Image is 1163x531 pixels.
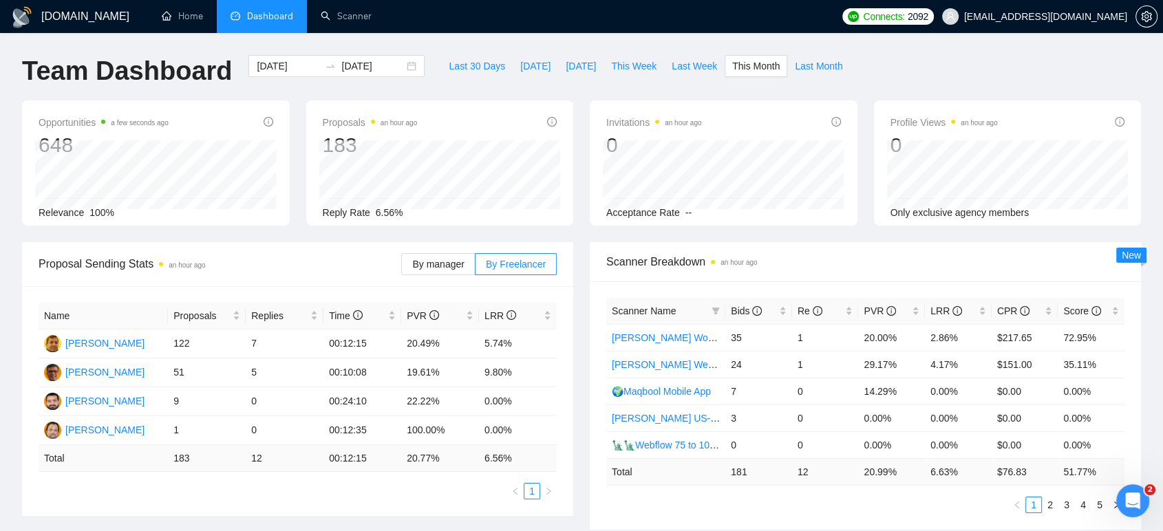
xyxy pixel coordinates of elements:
button: left [507,483,524,499]
span: [DATE] [566,58,596,74]
td: $151.00 [992,351,1058,378]
div: [PERSON_NAME] [65,365,145,380]
span: right [544,487,553,495]
time: an hour ago [381,119,417,127]
span: LRR [484,310,516,321]
span: Relevance [39,207,84,218]
div: 648 [39,132,169,158]
time: an hour ago [169,261,205,269]
time: an hour ago [665,119,701,127]
img: MT [44,393,61,410]
a: 1 [1026,497,1041,512]
td: $ 76.83 [992,458,1058,485]
td: 29.17% [858,351,925,378]
td: 35.11% [1058,351,1124,378]
span: By manager [412,259,464,270]
div: 0 [606,132,701,158]
a: setting [1135,11,1157,22]
span: Opportunities [39,114,169,131]
td: 20.77 % [401,445,479,472]
td: 35 [725,324,792,351]
span: -- [685,207,692,218]
td: 4.17% [925,351,992,378]
td: $0.00 [992,431,1058,458]
td: 51.77 % [1058,458,1124,485]
a: 🗽🗽Webflow 75 to 100% [612,440,723,451]
button: This Week [604,55,664,77]
td: 0.00% [1058,378,1124,404]
td: 0 [792,431,859,458]
td: 0 [792,378,859,404]
li: 4 [1075,497,1091,513]
a: [PERSON_NAME] Webflow 75% [612,359,752,370]
td: 51 [168,358,246,387]
div: 183 [323,132,418,158]
td: 0.00% [925,378,992,404]
span: info-circle [886,306,896,316]
span: info-circle [813,306,822,316]
td: 5 [246,358,323,387]
td: 0 [246,387,323,416]
span: setting [1136,11,1157,22]
li: 2 [1042,497,1058,513]
span: PVR [407,310,439,321]
button: left [1009,497,1025,513]
th: Replies [246,303,323,329]
span: Proposal Sending Stats [39,255,401,272]
td: 0.00% [925,404,992,431]
img: SU [44,335,61,352]
li: Previous Page [1009,497,1025,513]
iframe: Intercom live chat [1116,484,1149,517]
a: [PERSON_NAME] US-Only Webflow [612,413,769,424]
a: SU[PERSON_NAME] [44,337,145,348]
span: Acceptance Rate [606,207,680,218]
button: Last 30 Days [441,55,513,77]
a: 1 [524,484,540,499]
span: Invitations [606,114,701,131]
td: 20.00% [858,324,925,351]
td: 0.00% [1058,431,1124,458]
input: End date [341,58,404,74]
span: Proposals [173,308,230,323]
li: Previous Page [507,483,524,499]
span: info-circle [952,306,962,316]
span: to [325,61,336,72]
td: 1 [792,324,859,351]
td: 9.80% [479,358,557,387]
td: Total [39,445,168,472]
td: 0 [725,431,792,458]
span: Score [1063,305,1100,316]
span: Last 30 Days [449,58,505,74]
td: 00:12:15 [323,445,401,472]
td: 1 [168,416,246,445]
h1: Team Dashboard [22,55,232,87]
td: 00:12:35 [323,416,401,445]
td: 12 [246,445,323,472]
time: an hour ago [961,119,997,127]
button: Last Month [787,55,850,77]
td: 1 [792,351,859,378]
a: 5 [1092,497,1107,512]
a: 4 [1076,497,1091,512]
span: Proposals [323,114,418,131]
span: user [946,12,955,21]
span: Bids [731,305,762,316]
span: New [1122,250,1141,261]
span: filter [712,307,720,315]
td: 6.56 % [479,445,557,472]
span: Scanner Breakdown [606,253,1124,270]
td: 0.00% [858,431,925,458]
td: Total [606,458,725,485]
td: 00:24:10 [323,387,401,416]
span: info-circle [1115,117,1124,127]
td: 100.00% [401,416,479,445]
span: This Month [732,58,780,74]
span: Connects: [863,9,904,24]
td: 7 [725,378,792,404]
td: 00:10:08 [323,358,401,387]
button: Last Week [664,55,725,77]
a: SA[PERSON_NAME] [44,366,145,377]
td: 0.00% [1058,404,1124,431]
span: 100% [89,207,114,218]
td: 00:12:15 [323,329,401,358]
